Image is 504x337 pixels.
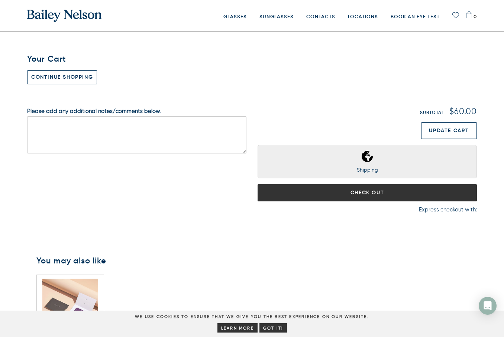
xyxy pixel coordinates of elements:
div: We use cookies to ensure that we give you the best experience on our website. [135,314,369,334]
img: Bailey Nelson logo [27,10,101,22]
p: Express checkout with: [38,201,477,213]
a: Locations [348,1,378,32]
div: Open Intercom Messenger [479,297,497,315]
a: Glasses [223,1,247,32]
a: Learn More [217,323,258,333]
h3: Your Cart [27,54,477,64]
a: Got It! [259,323,287,333]
span: 0 [474,13,477,20]
img: GC50-featured_250x.jpg [42,279,98,334]
a: Sunglasses [259,1,294,32]
a: Continue shopping [27,70,97,84]
h3: You may also like [33,247,471,271]
img: Favourites [452,12,459,18]
label: Please add any additional notes/comments below. [27,107,246,116]
input: Update Cart [421,122,477,139]
span: Subtotal [420,110,444,115]
span: $60.00 [449,106,477,116]
a: Contacts [306,1,335,32]
iframe: PayPal-paypal [38,224,477,240]
div: Shipping [357,168,378,173]
a: Book An Eye Test [391,1,440,32]
img: Bag [466,11,472,18]
input: Check Out [258,184,477,201]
